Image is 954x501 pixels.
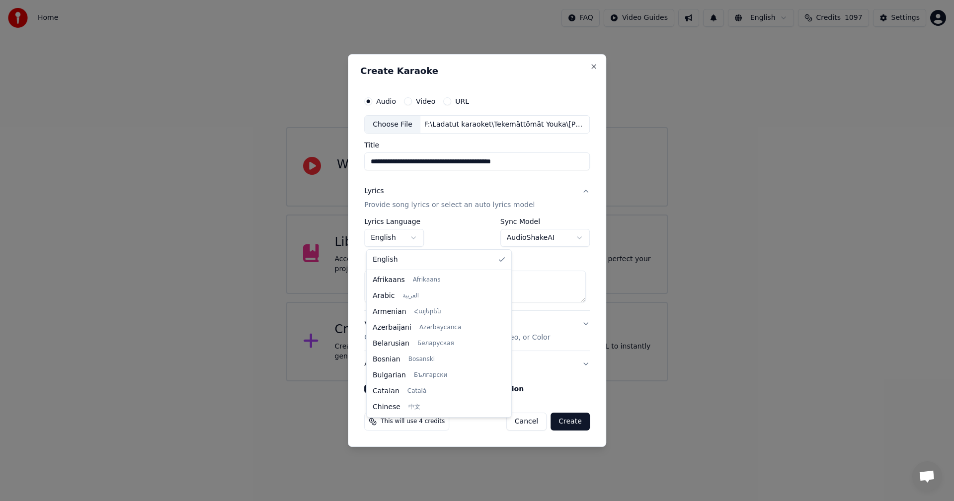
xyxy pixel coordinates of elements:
span: Bosanski [408,356,435,363]
span: Azerbaijani [373,323,411,333]
span: Afrikaans [413,276,441,284]
span: العربية [402,292,419,300]
span: Azərbaycanca [419,324,461,332]
span: Chinese [373,402,400,412]
span: Հայերեն [414,308,441,316]
span: English [373,255,398,265]
span: Belarusian [373,339,409,349]
span: Català [407,387,426,395]
span: Catalan [373,386,399,396]
span: Armenian [373,307,406,317]
span: 中文 [408,403,420,411]
span: Bosnian [373,355,400,364]
span: Arabic [373,291,395,301]
span: Bulgarian [373,370,406,380]
span: Беларуская [417,340,454,348]
span: Български [414,371,447,379]
span: Afrikaans [373,275,405,285]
